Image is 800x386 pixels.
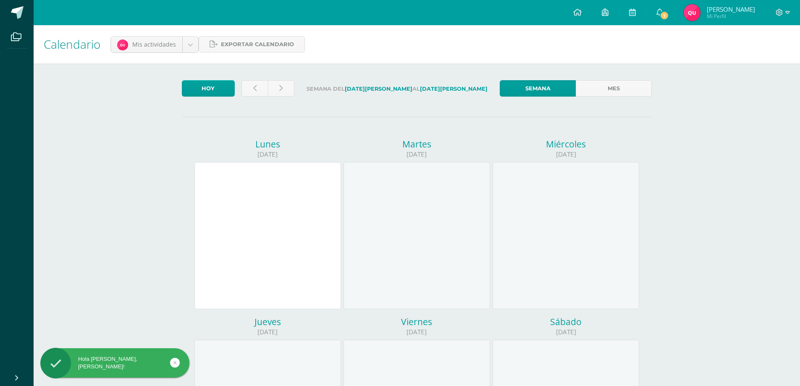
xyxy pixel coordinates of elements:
img: 5c72e188d968881ca8a0c168abe44449.png [684,4,700,21]
strong: [DATE][PERSON_NAME] [345,86,412,92]
a: Semana [500,80,576,97]
div: Hola [PERSON_NAME], [PERSON_NAME]! [40,355,189,370]
div: Miércoles [493,138,639,150]
a: Hoy [182,80,235,97]
img: 41bacb8d061ebf8dee4f2cbff8932f68.png [117,39,128,50]
div: Sábado [493,316,639,328]
span: Exportar calendario [221,37,294,52]
div: [DATE] [194,328,341,336]
div: [DATE] [344,328,490,336]
span: Mi Perfil [707,13,755,20]
strong: [DATE][PERSON_NAME] [420,86,488,92]
div: Viernes [344,316,490,328]
label: Semana del al [301,80,493,97]
div: Lunes [194,138,341,150]
div: [DATE] [344,150,490,159]
span: Mis actividades [132,40,176,48]
a: Mis actividades [111,37,198,53]
span: 1 [660,11,669,20]
div: Martes [344,138,490,150]
div: Jueves [194,316,341,328]
div: [DATE] [493,150,639,159]
a: Mes [576,80,652,97]
div: [DATE] [493,328,639,336]
span: [PERSON_NAME] [707,5,755,13]
a: Exportar calendario [199,36,305,53]
span: Calendario [44,36,100,52]
div: [DATE] [194,150,341,159]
